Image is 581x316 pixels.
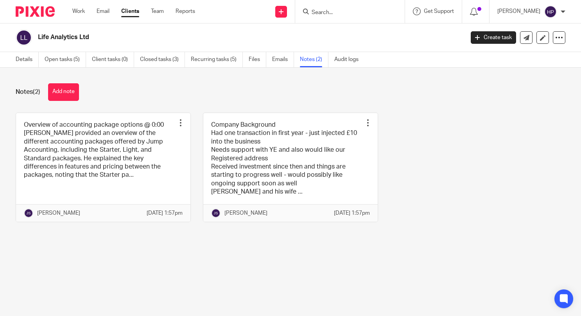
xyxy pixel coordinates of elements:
a: Audit logs [334,52,364,67]
a: Reports [176,7,195,15]
span: Get Support [424,9,454,14]
img: svg%3E [24,208,33,218]
img: svg%3E [211,208,221,218]
a: Files [249,52,266,67]
p: [DATE] 1:57pm [334,209,370,217]
a: Email [97,7,109,15]
p: [PERSON_NAME] [37,209,80,217]
p: [PERSON_NAME] [497,7,540,15]
a: Client tasks (0) [92,52,134,67]
button: Add note [48,83,79,101]
a: Work [72,7,85,15]
p: [DATE] 1:57pm [147,209,183,217]
a: Emails [272,52,294,67]
h2: Life Analytics Ltd [38,33,375,41]
a: Create task [471,31,516,44]
a: Notes (2) [300,52,328,67]
a: Details [16,52,39,67]
span: (2) [33,89,40,95]
a: Clients [121,7,139,15]
a: Recurring tasks (5) [191,52,243,67]
input: Search [311,9,381,16]
img: svg%3E [544,5,557,18]
a: Closed tasks (3) [140,52,185,67]
a: Open tasks (5) [45,52,86,67]
p: [PERSON_NAME] [224,209,267,217]
a: Team [151,7,164,15]
img: svg%3E [16,29,32,46]
img: Pixie [16,6,55,17]
h1: Notes [16,88,40,96]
